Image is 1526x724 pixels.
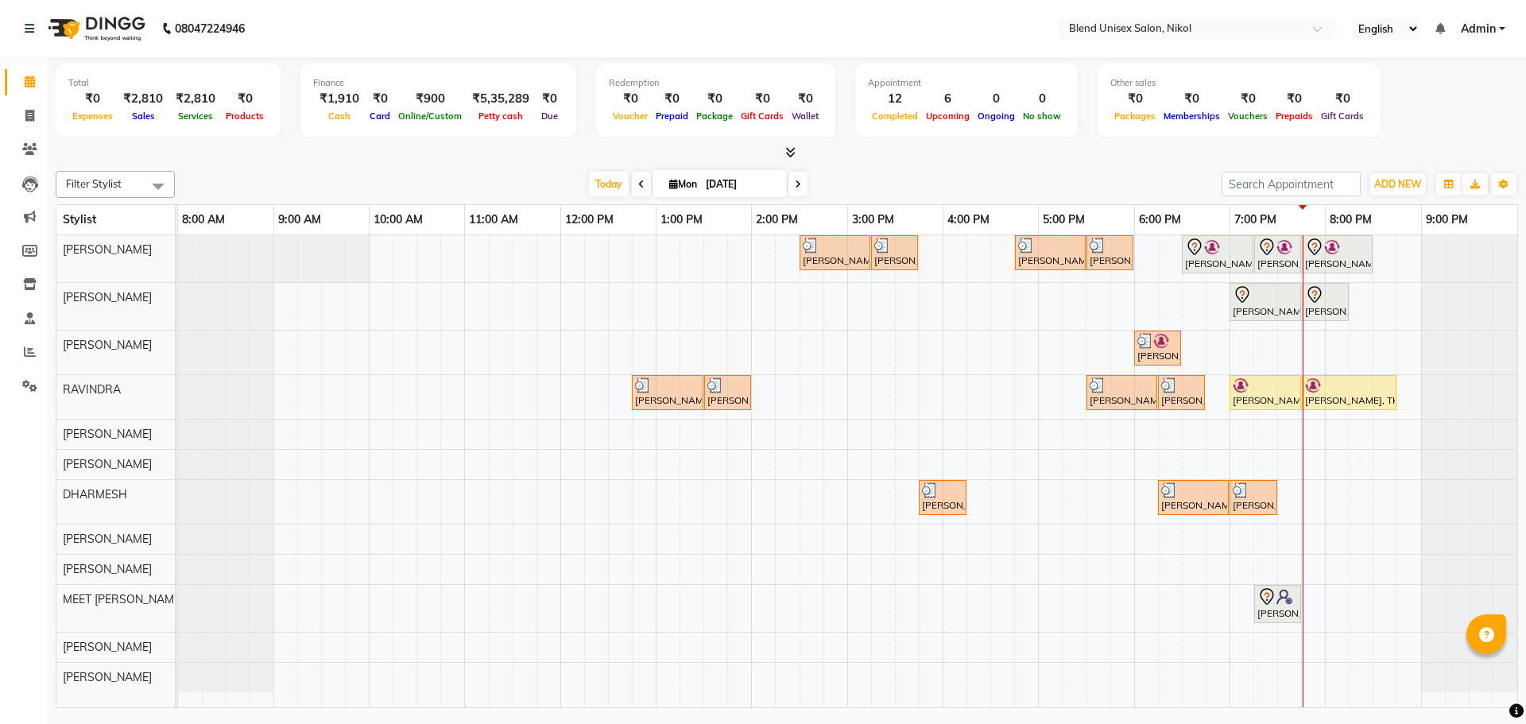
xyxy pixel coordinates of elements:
a: 9:00 PM [1422,208,1472,231]
div: [PERSON_NAME], TK07, 07:00 PM-07:45 PM, Hair Cut [DEMOGRAPHIC_DATA] [1231,377,1299,408]
div: ₹0 [692,90,737,108]
span: Gift Cards [1317,110,1368,122]
div: Redemption [609,76,823,90]
span: Products [222,110,268,122]
div: ₹2,810 [169,90,222,108]
div: [PERSON_NAME], TK03, 03:45 PM-04:15 PM, Head Massage [DEMOGRAPHIC_DATA] [920,482,965,513]
a: 7:00 PM [1230,208,1280,231]
span: Completed [868,110,922,122]
a: 4:00 PM [943,208,993,231]
input: Search Appointment [1222,172,1361,196]
span: Card [366,110,394,122]
span: ADD NEW [1374,178,1421,190]
div: [PERSON_NAME], TK03, 03:15 PM-03:45 PM, [PERSON_NAME] [873,238,916,268]
a: 10:00 AM [370,208,427,231]
span: Memberships [1160,110,1224,122]
div: ₹5,35,289 [466,90,536,108]
span: Packages [1110,110,1160,122]
div: [PERSON_NAME], TK04, 06:15 PM-06:45 PM, [PERSON_NAME] [1160,377,1203,408]
span: Expenses [68,110,117,122]
div: [PERSON_NAME], TK06, 06:00 PM-06:30 PM, [PERSON_NAME] [1136,333,1179,363]
div: Finance [313,76,564,90]
span: [PERSON_NAME] [63,242,152,257]
div: ₹0 [1317,90,1368,108]
div: ₹0 [1160,90,1224,108]
div: [PERSON_NAME], TK01, 07:45 PM-08:30 PM, [PERSON_NAME] Colour [1303,238,1371,271]
a: 5:00 PM [1039,208,1089,231]
div: ₹0 [1224,90,1272,108]
span: MEET [PERSON_NAME] [63,592,184,606]
div: [PERSON_NAME], TK09, 06:15 PM-07:00 PM, Hair Cut [DEMOGRAPHIC_DATA] [1160,482,1227,513]
span: No show [1019,110,1065,122]
div: 6 [922,90,974,108]
div: ₹0 [652,90,692,108]
span: DHARMESH [63,487,127,501]
a: 8:00 AM [178,208,229,231]
span: Ongoing [974,110,1019,122]
div: 0 [1019,90,1065,108]
div: [PERSON_NAME], TK07, 07:45 PM-08:45 PM, Global Colour [DEMOGRAPHIC_DATA] [1303,377,1395,408]
div: [PERSON_NAME], TK02, 01:30 PM-02:00 PM, [PERSON_NAME] [706,377,749,408]
span: Vouchers [1224,110,1272,122]
span: Prepaid [652,110,692,122]
div: ₹0 [1272,90,1317,108]
a: 6:00 PM [1135,208,1185,231]
img: logo [41,6,149,51]
div: [PERSON_NAME] bhai [PERSON_NAME], TK05, 04:45 PM-05:30 PM, Hair Cut [DEMOGRAPHIC_DATA] [1017,238,1084,268]
span: [PERSON_NAME] [63,640,152,654]
div: Total [68,76,268,90]
div: ₹0 [788,90,823,108]
div: ₹0 [737,90,788,108]
div: [PERSON_NAME], TK10, 07:00 PM-07:45 PM, Hair Cut [DEMOGRAPHIC_DATA] [1231,285,1299,319]
div: ₹900 [394,90,466,108]
span: Upcoming [922,110,974,122]
span: [PERSON_NAME] [63,532,152,546]
span: [PERSON_NAME] [63,457,152,471]
span: Services [174,110,217,122]
div: ₹1,910 [313,90,366,108]
span: Stylist [63,212,96,226]
a: 12:00 PM [561,208,618,231]
a: 9:00 AM [274,208,325,231]
div: [PERSON_NAME], TK03, 02:30 PM-03:15 PM, Hair Cut [DEMOGRAPHIC_DATA] [801,238,869,268]
div: ₹0 [222,90,268,108]
span: Petty cash [474,110,527,122]
span: Voucher [609,110,652,122]
b: 08047224946 [175,6,245,51]
div: [PERSON_NAME], TK09, 07:00 PM-07:30 PM, [PERSON_NAME] [1231,482,1276,513]
div: ₹0 [609,90,652,108]
div: [PERSON_NAME], TK10, 07:45 PM-08:15 PM, [PERSON_NAME] [1303,285,1347,319]
div: [PERSON_NAME], TK08, 07:15 PM-07:45 PM, [PERSON_NAME] [1256,587,1299,621]
div: Other sales [1110,76,1368,90]
span: [PERSON_NAME] [63,338,152,352]
span: Due [537,110,562,122]
div: [PERSON_NAME], TK01, 07:15 PM-07:45 PM, [PERSON_NAME] [1256,238,1299,271]
span: [PERSON_NAME] [63,290,152,304]
span: [PERSON_NAME] [63,670,152,684]
div: ₹0 [366,90,394,108]
button: ADD NEW [1370,173,1425,196]
span: Filter Stylist [66,177,122,190]
span: [PERSON_NAME] [63,562,152,576]
span: Mon [665,178,701,190]
div: [PERSON_NAME] bhai [PERSON_NAME], TK05, 05:30 PM-06:00 PM, [PERSON_NAME] [1088,238,1132,268]
span: Today [589,172,629,196]
span: RAVINDRA [63,382,121,397]
div: [PERSON_NAME], TK02, 12:45 PM-01:30 PM, Hair Cut [DEMOGRAPHIC_DATA] [633,377,702,408]
span: [PERSON_NAME] [63,427,152,441]
div: Appointment [868,76,1065,90]
span: Package [692,110,737,122]
span: Online/Custom [394,110,466,122]
div: 12 [868,90,922,108]
a: 3:00 PM [848,208,898,231]
a: 2:00 PM [752,208,802,231]
div: ₹0 [536,90,564,108]
span: Wallet [788,110,823,122]
a: 1:00 PM [656,208,707,231]
div: ₹2,810 [117,90,169,108]
span: Sales [128,110,159,122]
div: ₹0 [68,90,117,108]
span: Gift Cards [737,110,788,122]
span: Admin [1461,21,1496,37]
a: 11:00 AM [465,208,522,231]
